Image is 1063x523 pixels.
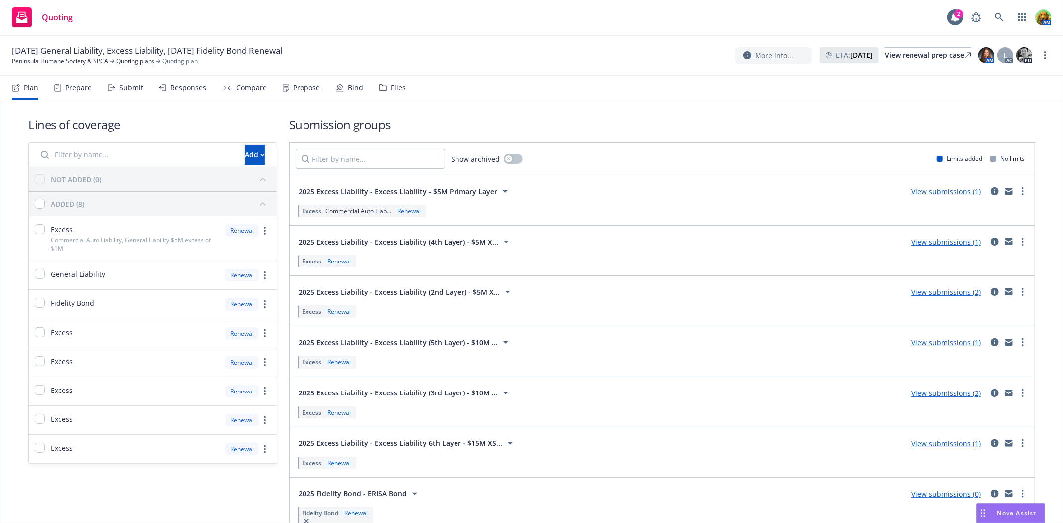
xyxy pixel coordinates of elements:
div: Renewal [225,385,259,397]
a: Switch app [1012,7,1032,27]
div: Renewal [225,224,259,237]
div: Renewal [225,327,259,340]
span: Excess [51,443,73,453]
input: Filter by name... [296,149,445,169]
span: 2025 Excess Liability - Excess Liability (4th Layer) - $5M X... [299,237,498,247]
div: Files [391,84,406,92]
div: No limits [990,154,1025,163]
button: Nova Assist [976,503,1045,523]
div: Renewal [342,509,370,517]
div: Renewal [325,257,353,265]
img: photo [978,47,994,63]
button: Add [245,145,265,165]
div: Limits added [937,154,982,163]
a: more [1017,236,1029,248]
img: photo [1035,9,1051,25]
span: Commercial Auto Liab... [325,207,391,215]
span: 2025 Fidelity Bond - ERISA Bond [299,488,407,499]
a: View submissions (2) [911,389,981,398]
div: Renewal [225,443,259,455]
a: circleInformation [989,185,1001,197]
span: 2025 Excess Liability - Excess Liability 6th Layer - $15M XS... [299,438,502,448]
span: Excess [51,224,73,235]
a: more [259,225,271,237]
div: Add [245,145,265,164]
span: L [1003,50,1007,61]
a: more [259,385,271,397]
a: mail [1003,437,1015,449]
a: more [259,443,271,455]
div: Propose [293,84,320,92]
strong: [DATE] [850,50,873,60]
div: NOT ADDED (0) [51,174,101,185]
span: Excess [51,327,73,338]
div: Drag to move [977,504,989,523]
span: More info... [755,50,793,61]
a: mail [1003,336,1015,348]
img: photo [1016,47,1032,63]
a: circleInformation [989,336,1001,348]
span: Show archived [451,154,500,164]
button: 2025 Excess Liability - Excess Liability (4th Layer) - $5M X... [296,232,515,252]
span: ETA : [836,50,873,60]
button: 2025 Excess Liability - Excess Liability - $5M Primary Layer [296,181,514,201]
span: [DATE] General Liability, Excess Liability, [DATE] Fidelity Bond Renewal [12,45,282,57]
div: Renewal [395,207,423,215]
span: Excess [51,414,73,424]
span: 2025 Excess Liability - Excess Liability (3rd Layer) - $10M ... [299,388,498,398]
span: Commercial Auto Liability, General Liability $5M excess of $1M [51,236,219,253]
span: Excess [51,385,73,395]
span: General Liability [51,269,105,279]
a: mail [1003,286,1015,298]
div: Bind [348,84,363,92]
a: more [259,356,271,368]
div: ADDED (8) [51,199,84,209]
a: circleInformation [989,236,1001,248]
button: 2025 Excess Liability - Excess Liability (3rd Layer) - $10M ... [296,383,515,403]
button: ADDED (8) [51,196,271,212]
div: Renewal [225,269,259,281]
span: Quoting plan [162,57,198,66]
a: View submissions (2) [911,287,981,297]
a: Quoting [8,3,77,31]
div: Renewal [325,459,353,467]
a: Quoting plans [116,57,154,66]
span: 2025 Excess Liability - Excess Liability - $5M Primary Layer [299,186,497,197]
a: View submissions (0) [911,489,981,499]
a: View submissions (1) [911,338,981,347]
span: Excess [302,257,321,265]
button: 2025 Excess Liability - Excess Liability 6th Layer - $15M XS... [296,433,519,453]
a: more [1017,488,1029,500]
button: NOT ADDED (0) [51,171,271,187]
a: more [259,414,271,426]
div: Responses [170,84,206,92]
button: 2025 Excess Liability - Excess Liability (5th Layer) - $10M ... [296,332,515,352]
div: Renewal [225,356,259,369]
button: 2025 Fidelity Bond - ERISA Bond [296,484,424,504]
a: View renewal prep case [885,47,971,63]
a: mail [1003,185,1015,197]
h1: Lines of coverage [28,116,277,132]
span: Excess [302,307,321,316]
div: Renewal [325,358,353,366]
a: circleInformation [989,488,1001,500]
a: circleInformation [989,387,1001,399]
div: Renewal [225,298,259,310]
div: Renewal [325,408,353,417]
span: Excess [302,459,321,467]
a: Report a Bug [966,7,986,27]
span: Fidelity Bond [51,298,94,308]
a: View submissions (1) [911,187,981,196]
span: 2025 Excess Liability - Excess Liability (5th Layer) - $10M ... [299,337,498,348]
a: Peninsula Humane Society & SPCA [12,57,108,66]
span: 2025 Excess Liability - Excess Liability (2nd Layer) - $5M X... [299,287,500,297]
div: Plan [24,84,38,92]
a: more [1039,49,1051,61]
h1: Submission groups [289,116,1035,132]
a: more [259,269,271,281]
a: View submissions (1) [911,237,981,247]
div: 2 [954,9,963,18]
a: View submissions (1) [911,439,981,448]
div: Renewal [325,307,353,316]
div: Renewal [225,414,259,426]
